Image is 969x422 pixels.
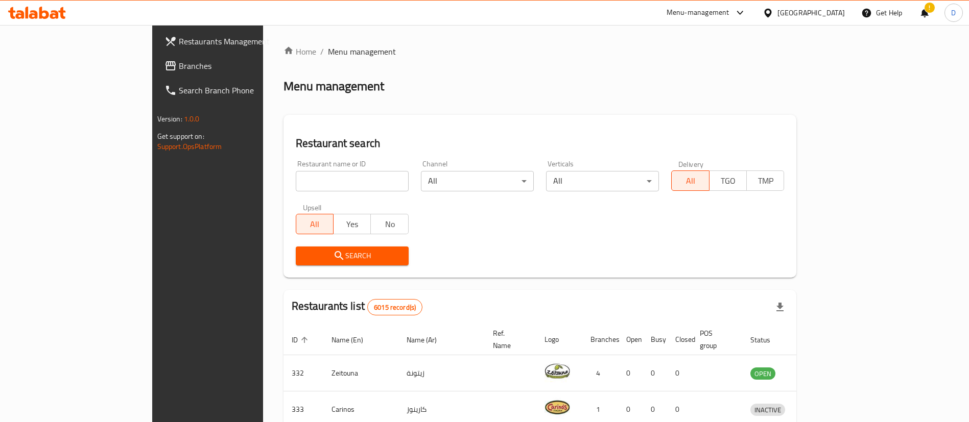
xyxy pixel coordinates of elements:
[618,324,643,355] th: Open
[296,136,785,151] h2: Restaurant search
[368,303,422,312] span: 6015 record(s)
[746,170,784,191] button: TMP
[292,334,311,346] span: ID
[296,246,409,265] button: Search
[320,45,324,58] li: /
[184,112,200,126] span: 1.0.0
[750,368,775,380] span: OPEN
[493,327,524,352] span: Ref. Name
[333,214,371,234] button: Yes
[292,299,423,315] h2: Restaurants list
[179,84,306,96] span: Search Branch Phone
[421,171,534,191] div: All
[303,204,322,211] label: Upsell
[582,324,618,355] th: Branches
[714,173,743,188] span: TGO
[545,394,570,420] img: Carinos
[545,358,570,384] img: Zeitouna
[398,355,485,391] td: زيتونة
[283,78,384,94] h2: Menu management
[300,217,329,232] span: All
[951,7,956,18] span: D
[332,334,376,346] span: Name (En)
[536,324,582,355] th: Logo
[700,327,730,352] span: POS group
[643,355,667,391] td: 0
[296,171,409,191] input: Search for restaurant name or ID..
[667,7,729,19] div: Menu-management
[157,140,222,153] a: Support.OpsPlatform
[667,355,692,391] td: 0
[157,112,182,126] span: Version:
[370,214,408,234] button: No
[283,45,797,58] nav: breadcrumb
[179,35,306,47] span: Restaurants Management
[751,173,780,188] span: TMP
[157,130,204,143] span: Get support on:
[156,78,314,103] a: Search Branch Phone
[676,173,705,188] span: All
[643,324,667,355] th: Busy
[618,355,643,391] td: 0
[179,60,306,72] span: Branches
[546,171,659,191] div: All
[375,217,404,232] span: No
[671,170,709,191] button: All
[750,334,784,346] span: Status
[323,355,398,391] td: Zeitouna
[367,299,422,315] div: Total records count
[328,45,396,58] span: Menu management
[582,355,618,391] td: 4
[407,334,450,346] span: Name (Ar)
[667,324,692,355] th: Closed
[709,170,747,191] button: TGO
[768,295,792,319] div: Export file
[750,404,785,416] span: INACTIVE
[678,160,704,167] label: Delivery
[156,29,314,54] a: Restaurants Management
[156,54,314,78] a: Branches
[304,250,400,262] span: Search
[777,7,845,18] div: [GEOGRAPHIC_DATA]
[338,217,367,232] span: Yes
[750,404,785,416] div: INACTIVE
[296,214,334,234] button: All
